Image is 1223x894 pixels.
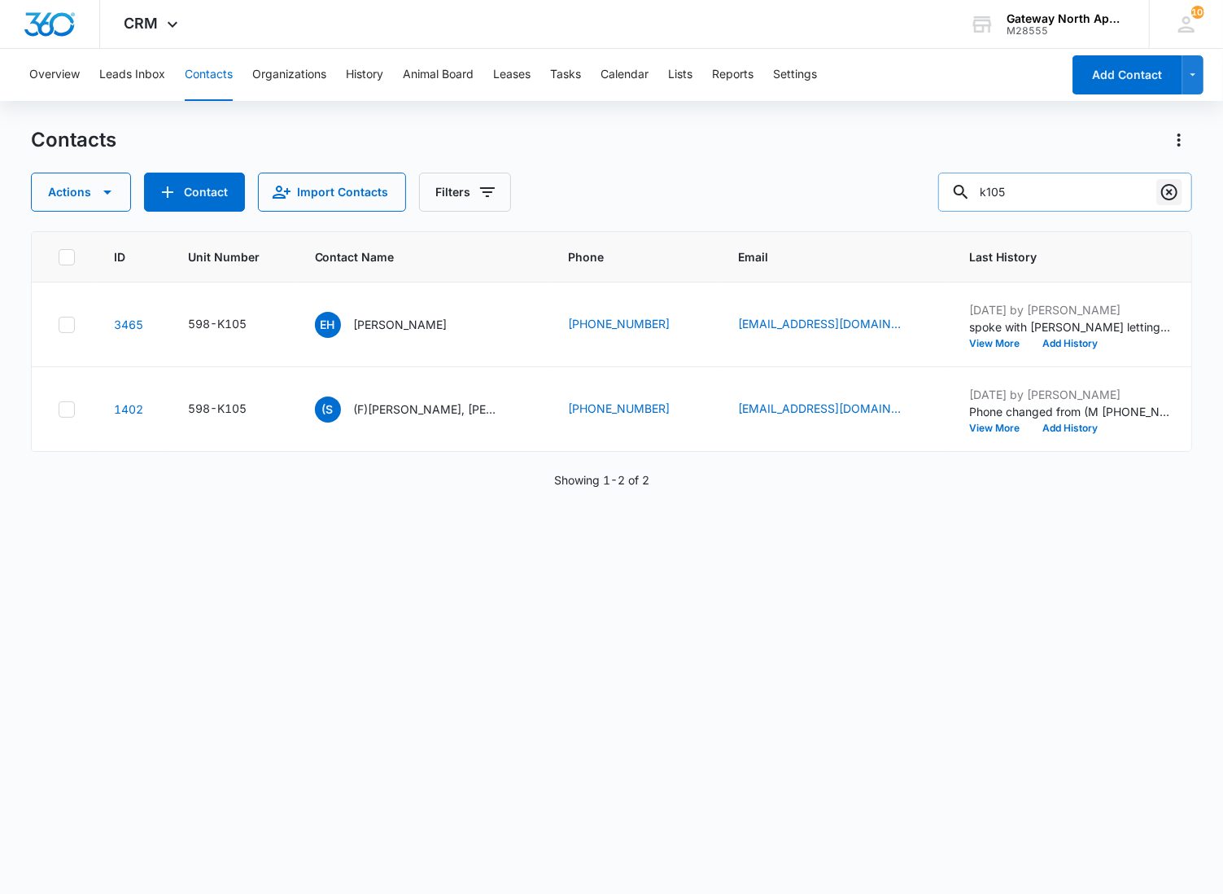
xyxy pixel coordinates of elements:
span: 105 [1191,6,1204,19]
button: Import Contacts [258,173,406,212]
button: Leases [493,49,531,101]
button: Reports [712,49,753,101]
div: Contact Name - (F)Maria Saucedo, Jocelyn & Jorge Ulloa - Select to Edit Field [315,397,530,423]
div: account name [1007,12,1125,25]
button: Add History [1032,423,1110,433]
p: Phone changed from (M [PHONE_NUMBER] (Jor) [PHONE_NUMBER] (J) [PHONE_NUMBER] to 7203336855. [970,403,1173,420]
button: Actions [31,173,131,212]
button: View More [970,339,1032,348]
span: Phone [569,248,676,265]
span: ID [114,248,125,265]
a: Navigate to contact details page for (F)Maria Saucedo, Jocelyn & Jorge Ulloa [114,402,143,416]
div: Phone - (970) 634-9643 - Select to Edit Field [569,315,700,335]
a: Navigate to contact details page for Eddie Hernandez [114,318,143,331]
p: Showing 1-2 of 2 [554,471,649,489]
button: Lists [668,49,692,101]
div: notifications count [1191,6,1204,19]
button: Overview [29,49,80,101]
div: Email - angels1023@gmail.com - Select to Edit Field [739,400,931,419]
button: Filters [419,173,511,212]
button: Actions [1166,127,1192,153]
p: [DATE] by [PERSON_NAME] [970,386,1173,403]
p: (F)[PERSON_NAME], [PERSON_NAME] & [PERSON_NAME] [354,401,500,418]
div: Contact Name - Eddie Hernandez - Select to Edit Field [315,312,477,338]
span: CRM [124,15,159,32]
span: Email [739,248,907,265]
span: Unit Number [188,248,276,265]
button: Animal Board [403,49,474,101]
button: Contacts [185,49,233,101]
h1: Contacts [31,128,116,152]
div: account id [1007,25,1125,37]
div: Unit Number - 598-K105 - Select to Edit Field [188,315,276,335]
input: Search Contacts [938,173,1192,212]
a: [EMAIL_ADDRESS][DOMAIN_NAME] [739,315,902,332]
button: Add Contact [1072,55,1182,94]
button: Calendar [601,49,649,101]
div: 598-K105 [188,315,247,332]
a: [EMAIL_ADDRESS][DOMAIN_NAME] [739,400,902,417]
button: History [346,49,383,101]
p: spoke with [PERSON_NAME] letting them know we need payment before 5P.M. [DATE] or they will be se... [970,318,1173,335]
button: Tasks [550,49,581,101]
a: [PHONE_NUMBER] [569,315,670,332]
span: Contact Name [315,248,506,265]
div: 598-K105 [188,400,247,417]
span: Last History [970,248,1150,265]
div: Unit Number - 598-K105 - Select to Edit Field [188,400,276,419]
button: Organizations [252,49,326,101]
button: Settings [773,49,817,101]
button: Add Contact [144,173,245,212]
button: Add History [1032,339,1110,348]
div: Email - ez_ed72@hotmail.com - Select to Edit Field [739,315,931,335]
div: Phone - (720) 333-6855 - Select to Edit Field [569,400,700,419]
button: Clear [1156,179,1182,205]
button: Leads Inbox [99,49,165,101]
a: [PHONE_NUMBER] [569,400,670,417]
span: (S [315,397,341,423]
p: [PERSON_NAME] [354,316,448,333]
span: EH [315,312,341,338]
button: View More [970,423,1032,433]
p: [DATE] by [PERSON_NAME] [970,301,1173,318]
